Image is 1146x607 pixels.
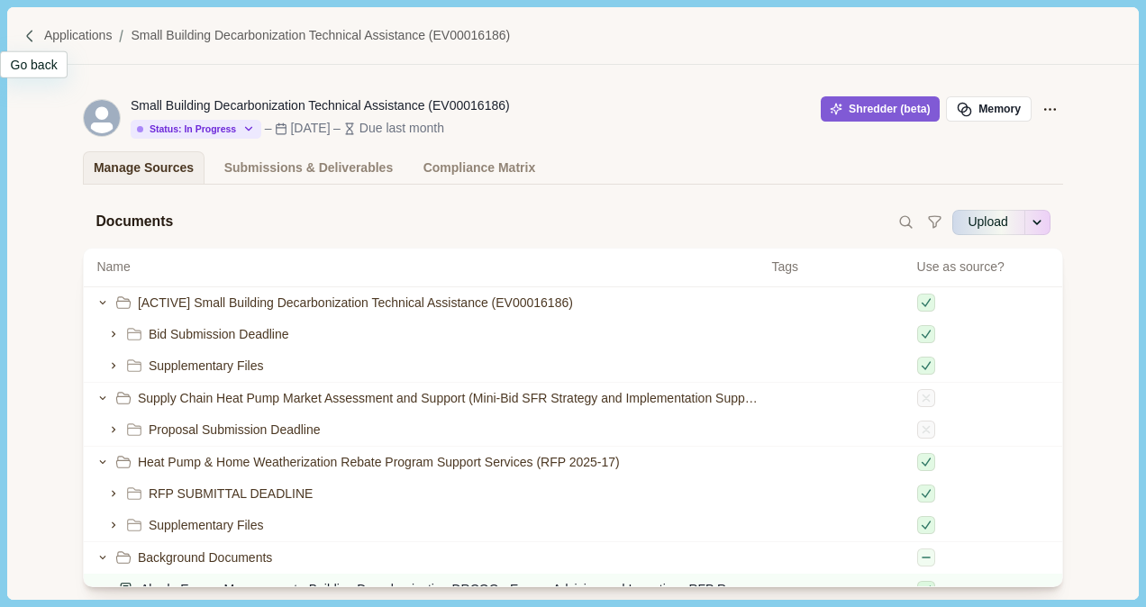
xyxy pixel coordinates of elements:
[131,96,510,115] div: Small Building Decarbonization Technical Assistance (EV00016186)
[265,119,272,138] div: –
[821,96,941,122] button: Shredder (beta)
[359,119,444,138] div: Due last month
[413,151,545,184] a: Compliance Matrix
[83,151,204,184] a: Manage Sources
[84,100,120,136] svg: avatar
[946,96,1031,122] button: Memory
[23,29,38,44] img: Forward slash icon
[1025,208,1050,237] button: See more options
[112,28,131,44] img: Forward slash icon
[94,152,194,184] div: Manage Sources
[96,258,130,276] span: Name
[214,151,404,184] a: Submissions & Deliverables
[138,389,759,408] span: Supply Chain Heat Pump Market Assessment and Support (Mini-Bid SFR Strategy and Implementation Su...
[423,152,535,184] div: Compliance Matrix
[95,211,173,233] span: Documents
[1038,96,1063,122] button: Application Actions
[149,485,314,503] span: RFP SUBMITTAL DEADLINE
[290,119,330,138] div: [DATE]
[952,208,1024,237] button: Upload
[141,580,759,599] span: Abode Energy Management - Building Decarbonization DRCOG - Energy Advising and Incentives RFP Res...
[137,123,236,135] div: Status: In Progress
[149,421,321,439] span: Proposal Submission Deadline
[138,453,620,472] span: Heat Pump & Home Weatherization Rebate Program Support Services (RFP 2025-17)
[772,258,905,276] span: Tags
[44,26,113,45] a: Applications
[149,357,264,376] span: Supplementary Files
[149,516,264,535] span: Supplementary Files
[138,548,272,567] span: Background Documents
[917,258,1005,276] span: Use as source?
[131,26,510,45] a: Small Building Decarbonization Technical Assistance (EV00016186)
[149,325,289,344] span: Bid Submission Deadline
[138,294,573,313] span: [ACTIVE] Small Building Decarbonization Technical Assistance (EV00016186)
[333,119,341,138] div: –
[131,120,261,139] button: Status: In Progress
[224,152,394,184] div: Submissions & Deliverables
